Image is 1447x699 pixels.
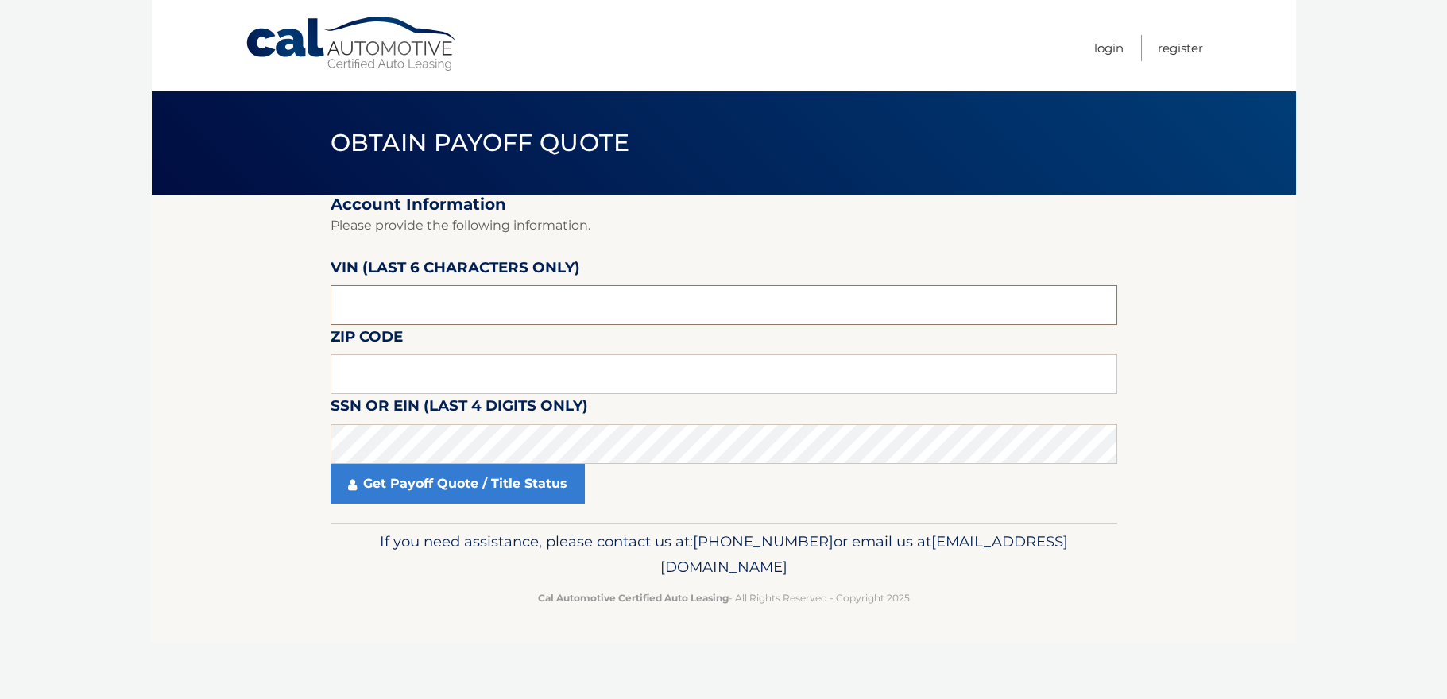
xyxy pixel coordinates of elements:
h2: Account Information [331,195,1117,214]
label: SSN or EIN (last 4 digits only) [331,394,588,423]
label: Zip Code [331,325,403,354]
a: Register [1158,35,1203,61]
label: VIN (last 6 characters only) [331,256,580,285]
p: If you need assistance, please contact us at: or email us at [341,529,1107,580]
p: Please provide the following information. [331,214,1117,237]
strong: Cal Automotive Certified Auto Leasing [538,592,729,604]
p: - All Rights Reserved - Copyright 2025 [341,589,1107,606]
span: Obtain Payoff Quote [331,128,630,157]
a: Login [1094,35,1124,61]
a: Cal Automotive [245,16,459,72]
a: Get Payoff Quote / Title Status [331,464,585,504]
span: [PHONE_NUMBER] [693,532,834,550]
